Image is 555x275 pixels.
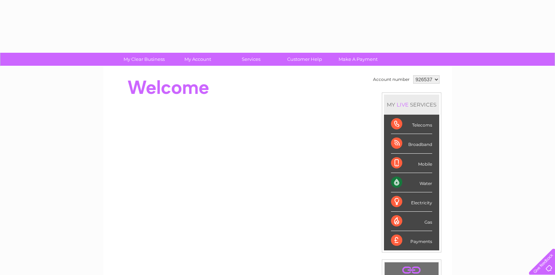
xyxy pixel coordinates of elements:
div: Mobile [391,154,432,173]
div: Telecoms [391,115,432,134]
td: Account number [371,73,411,85]
div: Water [391,173,432,192]
div: Gas [391,212,432,231]
div: LIVE [395,101,410,108]
div: MY SERVICES [384,95,439,115]
div: Broadband [391,134,432,153]
a: Services [222,53,280,66]
a: My Account [169,53,227,66]
a: Make A Payment [329,53,387,66]
div: Electricity [391,192,432,212]
a: Customer Help [276,53,334,66]
div: Payments [391,231,432,250]
a: My Clear Business [115,53,173,66]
